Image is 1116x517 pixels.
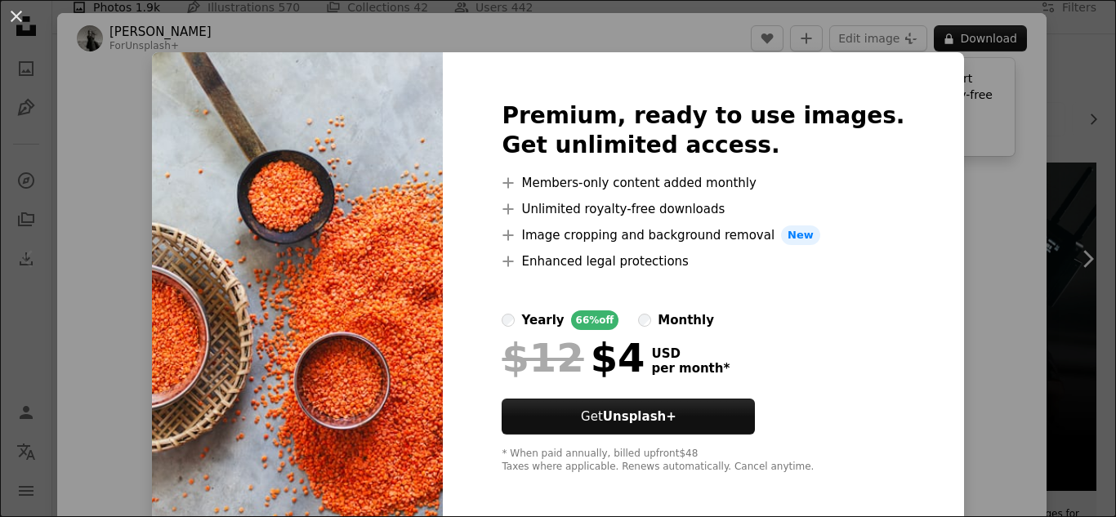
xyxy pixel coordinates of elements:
div: $4 [502,336,645,379]
li: Unlimited royalty-free downloads [502,199,904,219]
span: New [781,225,820,245]
span: per month * [651,361,730,376]
li: Image cropping and background removal [502,225,904,245]
input: yearly66%off [502,314,515,327]
div: * When paid annually, billed upfront $48 Taxes where applicable. Renews automatically. Cancel any... [502,448,904,474]
strong: Unsplash+ [603,409,676,424]
div: yearly [521,310,564,330]
li: Enhanced legal protections [502,252,904,271]
button: GetUnsplash+ [502,399,755,435]
input: monthly [638,314,651,327]
h2: Premium, ready to use images. Get unlimited access. [502,101,904,160]
span: USD [651,346,730,361]
li: Members-only content added monthly [502,173,904,193]
div: 66% off [571,310,619,330]
span: $12 [502,336,583,379]
div: monthly [658,310,714,330]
